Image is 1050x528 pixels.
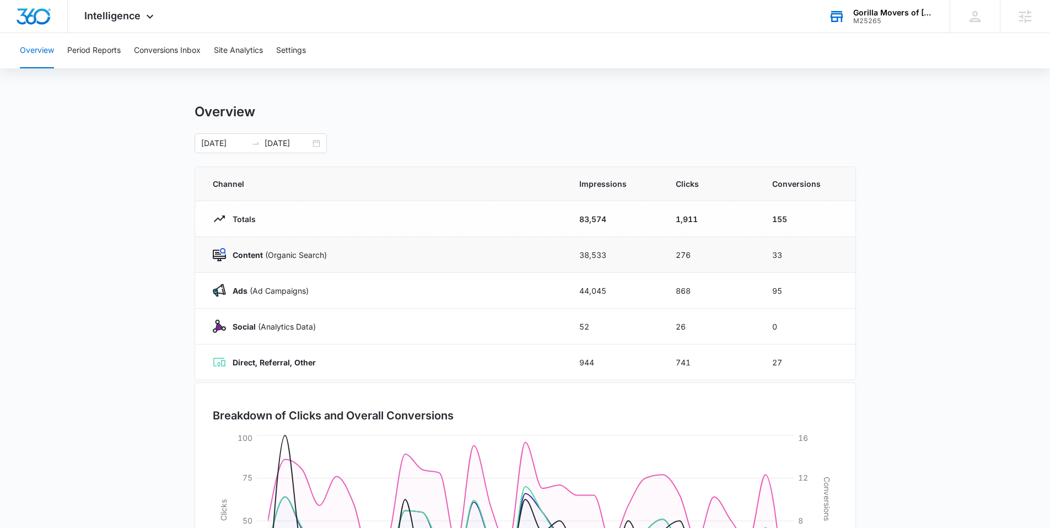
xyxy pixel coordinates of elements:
td: 44,045 [566,273,663,309]
span: swap-right [251,139,260,148]
td: 83,574 [566,201,663,237]
p: Totals [226,213,256,225]
strong: Content [233,250,263,260]
button: Site Analytics [214,33,263,68]
input: End date [265,137,310,149]
h3: Breakdown of Clicks and Overall Conversions [213,407,454,424]
p: (Organic Search) [226,249,327,261]
td: 155 [759,201,855,237]
div: account name [853,8,934,17]
span: to [251,139,260,148]
td: 33 [759,237,855,273]
td: 26 [663,309,759,344]
img: Ads [213,284,226,297]
strong: Social [233,322,256,331]
td: 1,911 [663,201,759,237]
tspan: Conversions [822,477,832,521]
button: Overview [20,33,54,68]
span: Clicks [676,178,746,190]
span: Channel [213,178,553,190]
tspan: 12 [798,473,808,482]
div: account id [853,17,934,25]
td: 27 [759,344,855,380]
td: 95 [759,273,855,309]
tspan: 50 [243,516,252,525]
img: Content [213,248,226,261]
p: (Analytics Data) [226,321,316,332]
button: Period Reports [67,33,121,68]
td: 944 [566,344,663,380]
span: Conversions [772,178,838,190]
img: Social [213,320,226,333]
strong: Ads [233,286,247,295]
button: Conversions Inbox [134,33,201,68]
span: Impressions [579,178,649,190]
td: 0 [759,309,855,344]
strong: Direct, Referral, Other [233,358,316,367]
tspan: 75 [243,473,252,482]
span: Intelligence [84,10,141,21]
tspan: 16 [798,433,808,443]
tspan: Clicks [218,499,228,521]
td: 868 [663,273,759,309]
td: 741 [663,344,759,380]
button: Settings [276,33,306,68]
tspan: 8 [798,516,803,525]
h1: Overview [195,104,255,120]
td: 52 [566,309,663,344]
td: 276 [663,237,759,273]
td: 38,533 [566,237,663,273]
tspan: 100 [238,433,252,443]
input: Start date [201,137,247,149]
p: (Ad Campaigns) [226,285,309,297]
